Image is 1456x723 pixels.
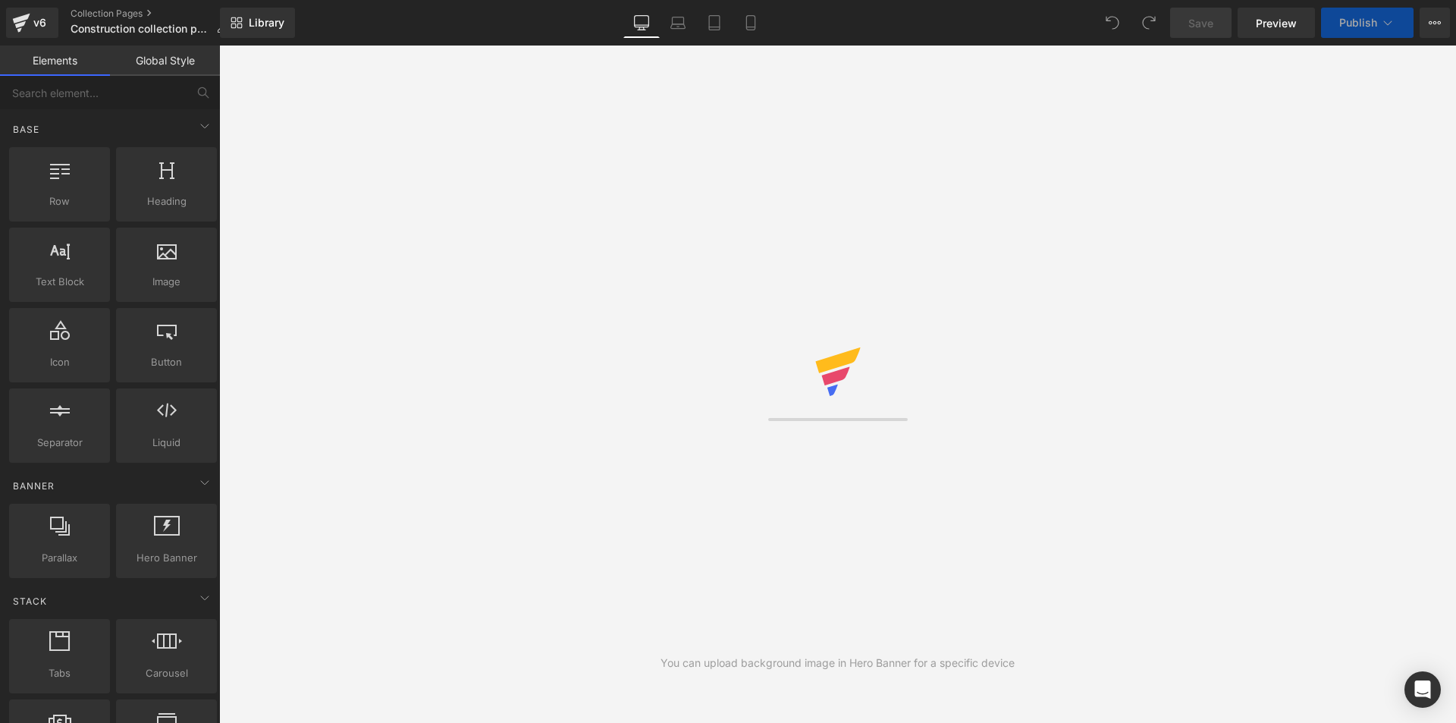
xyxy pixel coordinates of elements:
span: Publish [1339,17,1377,29]
div: Open Intercom Messenger [1404,671,1441,708]
span: Banner [11,479,56,493]
span: Liquid [121,435,212,451]
a: Tablet [696,8,733,38]
button: Publish [1321,8,1414,38]
span: Parallax [14,550,105,566]
a: Desktop [623,8,660,38]
span: Tabs [14,665,105,681]
a: Preview [1238,8,1315,38]
span: Separator [14,435,105,451]
button: Redo [1134,8,1164,38]
a: Collection Pages [71,8,239,20]
a: New Library [220,8,295,38]
a: v6 [6,8,58,38]
a: Laptop [660,8,696,38]
span: Stack [11,594,49,608]
span: Construction collection page [71,23,210,35]
span: Icon [14,354,105,370]
span: Library [249,16,284,30]
span: Base [11,122,41,137]
span: Hero Banner [121,550,212,566]
span: Preview [1256,15,1297,31]
div: You can upload background image in Hero Banner for a specific device [661,655,1015,671]
span: Text Block [14,274,105,290]
span: Image [121,274,212,290]
button: More [1420,8,1450,38]
span: Heading [121,193,212,209]
a: Global Style [110,46,220,76]
div: v6 [30,13,49,33]
button: Undo [1097,8,1128,38]
span: Save [1188,15,1213,31]
span: Carousel [121,665,212,681]
a: Mobile [733,8,769,38]
span: Button [121,354,212,370]
span: Row [14,193,105,209]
